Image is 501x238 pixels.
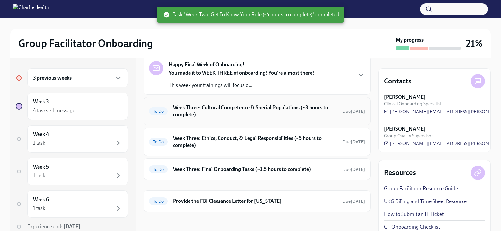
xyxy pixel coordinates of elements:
[33,98,49,105] h6: Week 3
[384,211,444,218] a: How to Submit an IT Ticket
[384,94,426,101] strong: [PERSON_NAME]
[33,74,72,82] h6: 3 previous weeks
[33,140,45,147] div: 1 task
[396,37,424,44] strong: My progress
[384,198,467,205] a: UKG Billing and Time Sheet Resource
[149,196,365,206] a: To DoProvide the FBI Clearance Letter for [US_STATE]Due[DATE]
[16,93,128,120] a: Week 34 tasks • 1 message
[342,139,365,145] span: September 15th, 2025 09:00
[384,133,433,139] span: Group Quality Supervisor
[13,4,49,14] img: CharlieHealth
[16,190,128,218] a: Week 61 task
[342,139,365,145] span: Due
[33,131,49,138] h6: Week 4
[64,223,80,230] strong: [DATE]
[149,103,365,120] a: To DoWeek Three: Cultural Competence & Special Populations (~3 hours to complete)Due[DATE]
[149,133,365,150] a: To DoWeek Three: Ethics, Conduct, & Legal Responsibilities (~5 hours to complete)Due[DATE]
[149,199,168,204] span: To Do
[384,223,440,231] a: GF Onboarding Checklist
[384,76,412,86] h4: Contacts
[149,167,168,172] span: To Do
[342,166,365,172] span: September 13th, 2025 09:00
[351,139,365,145] strong: [DATE]
[27,68,128,87] div: 3 previous weeks
[149,140,168,144] span: To Do
[384,101,441,107] span: Clinical Onboarding Specialist
[16,125,128,153] a: Week 41 task
[384,126,426,133] strong: [PERSON_NAME]
[351,167,365,172] strong: [DATE]
[27,223,80,230] span: Experience ends
[351,109,365,114] strong: [DATE]
[169,70,314,76] strong: You made it to WEEK THREE of onboarding! You're almost there!
[163,11,339,18] span: Task "Week Two: Get To Know Your Role (~4 hours to complete)" completed
[173,198,337,205] h6: Provide the FBI Clearance Letter for [US_STATE]
[33,196,49,203] h6: Week 6
[342,199,365,204] span: Due
[16,158,128,185] a: Week 51 task
[33,107,75,114] div: 4 tasks • 1 message
[173,104,337,118] h6: Week Three: Cultural Competence & Special Populations (~3 hours to complete)
[173,166,337,173] h6: Week Three: Final Onboarding Tasks (~1.5 hours to complete)
[342,167,365,172] span: Due
[169,61,245,68] strong: Happy Final Week of Onboarding!
[18,37,153,50] h2: Group Facilitator Onboarding
[173,135,337,149] h6: Week Three: Ethics, Conduct, & Legal Responsibilities (~5 hours to complete)
[342,198,365,204] span: September 30th, 2025 09:00
[351,199,365,204] strong: [DATE]
[149,109,168,114] span: To Do
[169,82,314,89] p: This week your trainings will focus o...
[342,108,365,114] span: September 15th, 2025 09:00
[33,172,45,179] div: 1 task
[149,164,365,174] a: To DoWeek Three: Final Onboarding Tasks (~1.5 hours to complete)Due[DATE]
[33,205,45,212] div: 1 task
[384,168,416,178] h4: Resources
[466,37,483,49] h3: 21%
[342,109,365,114] span: Due
[384,185,458,192] a: Group Facilitator Resource Guide
[33,163,49,171] h6: Week 5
